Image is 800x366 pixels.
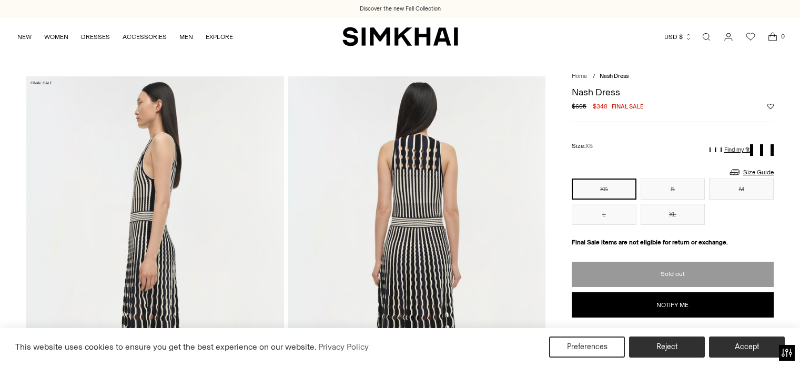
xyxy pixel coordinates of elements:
strong: Final Sale items are not eligible for return or exchange. [572,239,728,246]
a: MEN [179,25,193,48]
span: $348 [593,102,607,111]
div: / [593,72,595,81]
a: SIMKHAI [342,26,458,47]
button: L [572,204,636,225]
span: XS [585,143,593,150]
a: Home [572,73,587,80]
button: XL [641,204,705,225]
span: This website uses cookies to ensure you get the best experience on our website. [15,342,317,352]
button: XS [572,179,636,200]
h1: Nash Dress [572,87,774,97]
button: Add to Wishlist [767,103,774,110]
a: Size Guide [728,165,774,179]
button: Reject [629,337,705,358]
span: Nash Dress [600,73,629,80]
button: S [641,179,705,200]
s: $695 [572,102,586,111]
a: ACCESSORIES [123,25,167,48]
a: NEW [17,25,32,48]
a: Open search modal [696,26,717,47]
a: Discover the new Fall Collection [360,5,441,13]
button: Accept [709,337,785,358]
span: 0 [778,32,787,41]
a: EXPLORE [206,25,233,48]
label: Size: [572,141,593,151]
a: Go to the account page [718,26,739,47]
a: WOMEN [44,25,68,48]
a: Privacy Policy (opens in a new tab) [317,339,370,355]
button: Preferences [549,337,625,358]
a: Open cart modal [762,26,783,47]
nav: breadcrumbs [572,72,774,81]
a: DRESSES [81,25,110,48]
button: M [709,179,774,200]
a: Wishlist [740,26,761,47]
button: USD $ [664,25,692,48]
button: Notify me [572,292,774,318]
